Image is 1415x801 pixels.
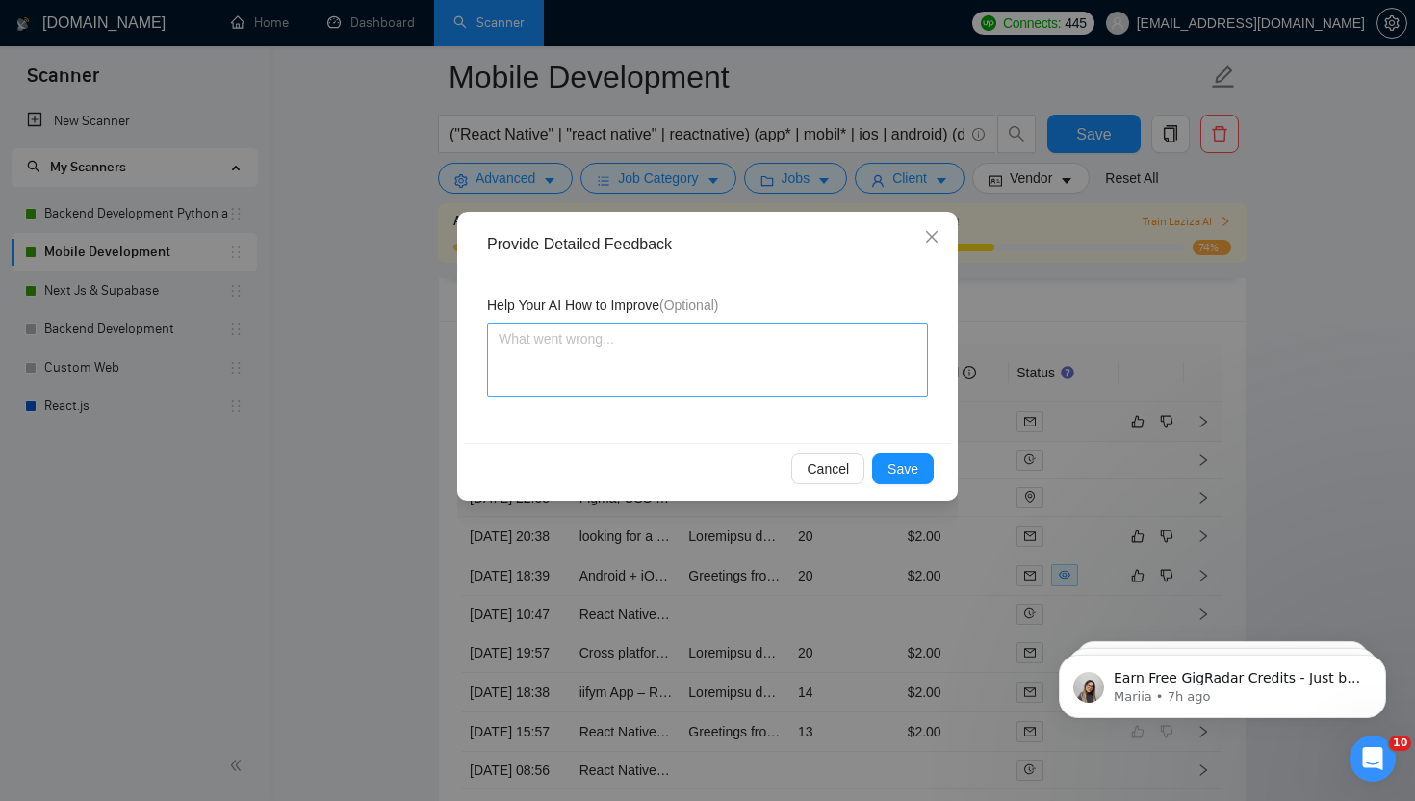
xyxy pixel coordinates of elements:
[924,229,939,245] span: close
[906,212,958,264] button: Close
[872,453,934,484] button: Save
[1350,736,1396,782] iframe: Intercom live chat
[888,458,918,479] span: Save
[807,458,849,479] span: Cancel
[487,295,718,316] span: Help Your AI How to Improve
[1389,736,1411,751] span: 10
[659,297,718,313] span: (Optional)
[1030,614,1415,749] iframe: Intercom notifications message
[487,234,941,255] div: Provide Detailed Feedback
[791,453,864,484] button: Cancel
